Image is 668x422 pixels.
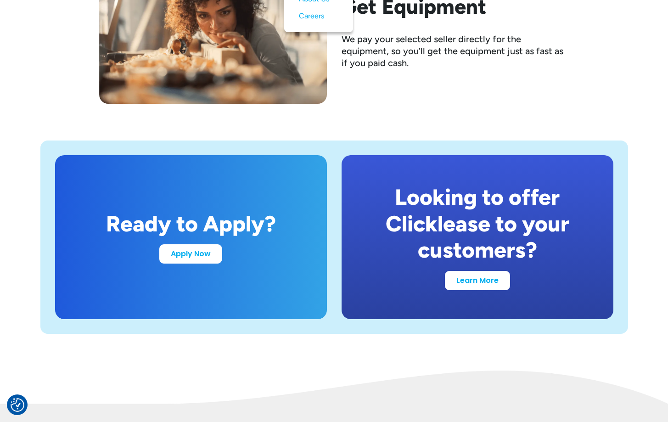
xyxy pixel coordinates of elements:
[11,398,24,412] button: Consent Preferences
[106,211,276,237] div: Ready to Apply?
[11,398,24,412] img: Revisit consent button
[342,33,569,69] div: We pay your selected seller directly for the equipment, so you’ll get the equipment just as fast ...
[299,8,338,25] a: Careers
[445,271,510,290] a: Learn More
[159,244,222,264] a: Apply Now
[364,184,591,264] div: Looking to offer Clicklease to your customers?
